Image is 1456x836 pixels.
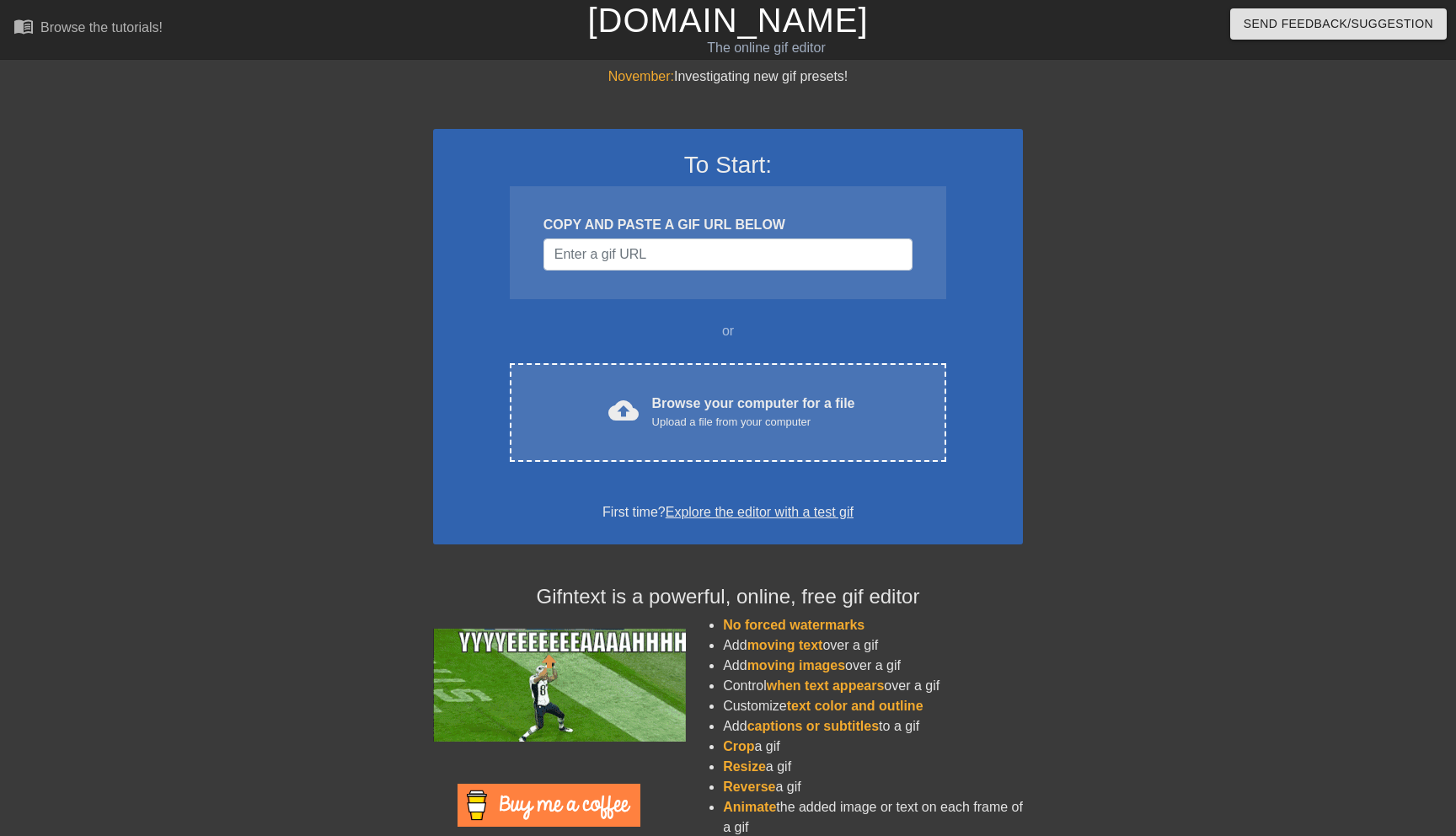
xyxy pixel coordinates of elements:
[666,505,854,519] a: Explore the editor with a test gif
[652,394,855,431] div: Browse your computer for a file
[13,16,163,42] a: Browse the tutorials!
[767,678,885,693] span: when text appears
[477,321,979,341] div: or
[723,737,1023,757] li: a gif
[723,696,1023,716] li: Customize
[723,618,864,632] span: No forced watermarks
[433,585,1023,609] h4: Gifntext is a powerful, online, free gif editor
[723,635,1023,656] li: Add over a gif
[433,67,1023,87] div: Investigating new gif presets!
[723,757,1023,777] li: a gif
[455,502,1001,522] div: First time?
[787,699,923,713] span: text color and outline
[40,20,163,35] div: Browse the tutorials!
[608,395,639,426] span: cloud_upload
[723,800,776,814] span: Animate
[13,16,34,36] span: menu_book
[723,759,766,774] span: Resize
[747,638,823,652] span: moving text
[1244,13,1433,35] span: Send Feedback/Suggestion
[494,38,1039,58] div: The online gif editor
[723,777,1023,797] li: a gif
[723,739,754,753] span: Crop
[723,656,1023,676] li: Add over a gif
[543,215,913,235] div: COPY AND PASTE A GIF URL BELOW
[747,658,845,673] span: moving images
[652,414,855,431] div: Upload a file from your computer
[723,676,1023,696] li: Control over a gif
[433,629,686,742] img: football_small.gif
[458,784,640,827] img: Buy Me A Coffee
[723,780,775,794] span: Reverse
[455,151,1001,180] h3: To Start:
[1230,8,1447,40] button: Send Feedback/Suggestion
[543,238,913,271] input: Username
[587,2,868,39] a: [DOMAIN_NAME]
[747,719,879,733] span: captions or subtitles
[723,716,1023,737] li: Add to a gif
[608,69,674,83] span: November:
